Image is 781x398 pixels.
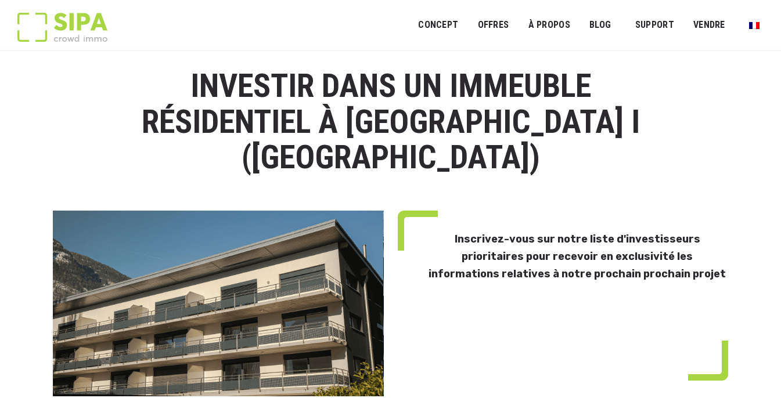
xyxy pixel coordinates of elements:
[53,211,383,396] img: Dorenaz
[628,12,682,38] a: SUPPORT
[742,14,767,36] a: Passer à
[418,10,764,39] nav: Menu principal
[427,230,728,283] h3: Inscrivez-vous sur notre liste d'investisseurs prioritaires pour recevoir en exclusivité les info...
[420,297,705,384] iframe: Form 1
[383,211,714,396] img: Dorenaz
[582,12,619,38] a: Blog
[686,12,733,38] a: VENDRE
[17,13,107,42] img: Logo
[749,22,760,29] img: Français
[470,12,516,38] a: OFFRES
[398,211,438,251] img: top-left-green
[520,12,578,38] a: À PROPOS
[411,12,466,38] a: Concept
[131,68,650,176] h1: Investir dans un immeuble résidentiel à [GEOGRAPHIC_DATA] I ([GEOGRAPHIC_DATA])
